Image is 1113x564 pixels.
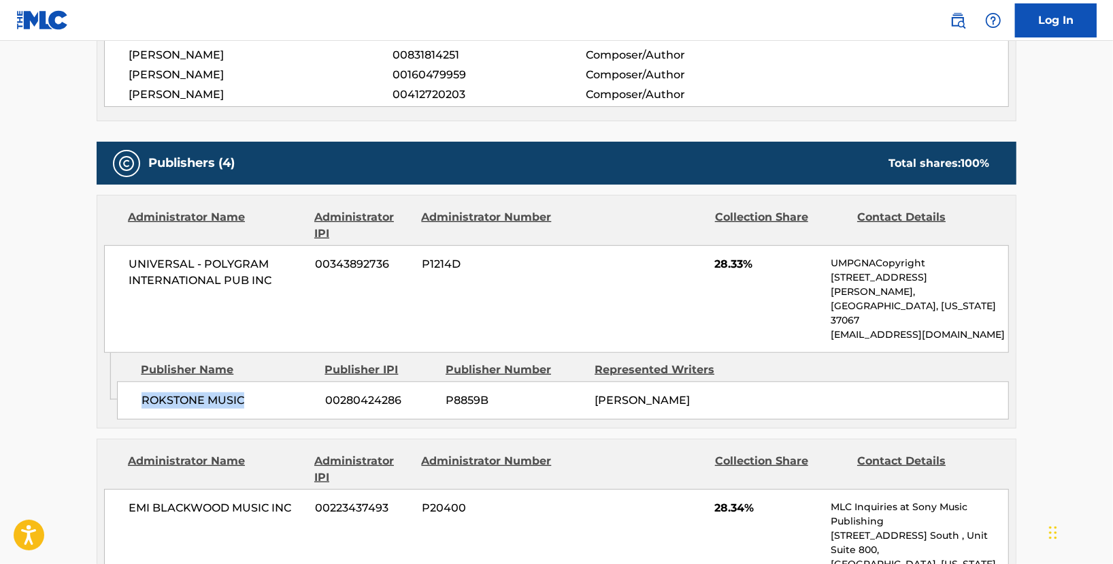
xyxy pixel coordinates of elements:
[1015,3,1097,37] a: Log In
[831,299,1008,328] p: [GEOGRAPHIC_DATA], [US_STATE] 37067
[715,256,820,272] span: 28.33%
[961,157,989,170] span: 100 %
[586,87,762,103] span: Composer/Author
[314,209,411,242] div: Administrator IPI
[446,362,584,378] div: Publisher Number
[129,67,393,83] span: [PERSON_NAME]
[831,328,1008,342] p: [EMAIL_ADDRESS][DOMAIN_NAME]
[857,209,989,242] div: Contact Details
[421,209,553,242] div: Administrator Number
[980,7,1007,34] div: Help
[595,394,690,407] span: [PERSON_NAME]
[944,7,971,34] a: Public Search
[422,500,554,516] span: P20400
[393,67,586,83] span: 00160479959
[325,362,435,378] div: Publisher IPI
[586,67,762,83] span: Composer/Author
[128,453,304,486] div: Administrator Name
[393,87,586,103] span: 00412720203
[421,453,553,486] div: Administrator Number
[831,500,1008,529] p: MLC Inquiries at Sony Music Publishing
[129,87,393,103] span: [PERSON_NAME]
[129,500,305,516] span: EMI BLACKWOOD MUSIC INC
[325,392,435,409] span: 00280424286
[831,529,1008,557] p: [STREET_ADDRESS] South , Unit Suite 800,
[715,453,847,486] div: Collection Share
[1049,512,1057,553] div: Drag
[128,209,304,242] div: Administrator Name
[141,362,314,378] div: Publisher Name
[1045,499,1113,564] iframe: Chat Widget
[148,155,235,171] h5: Publishers (4)
[831,256,1008,270] p: UMPGNACopyright
[315,256,412,272] span: 00343892736
[595,362,733,378] div: Represented Writers
[422,256,554,272] span: P1214D
[129,256,305,289] span: UNIVERSAL - POLYGRAM INTERNATIONAL PUB INC
[314,453,411,486] div: Administrator IPI
[888,155,989,172] div: Total shares:
[985,12,1001,29] img: help
[118,155,135,172] img: Publishers
[315,500,412,516] span: 00223437493
[831,270,1008,299] p: [STREET_ADDRESS][PERSON_NAME],
[142,392,315,409] span: ROKSTONE MUSIC
[129,47,393,63] span: [PERSON_NAME]
[16,10,69,30] img: MLC Logo
[857,453,989,486] div: Contact Details
[446,392,584,409] span: P8859B
[715,209,847,242] div: Collection Share
[586,47,762,63] span: Composer/Author
[393,47,586,63] span: 00831814251
[950,12,966,29] img: search
[715,500,820,516] span: 28.34%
